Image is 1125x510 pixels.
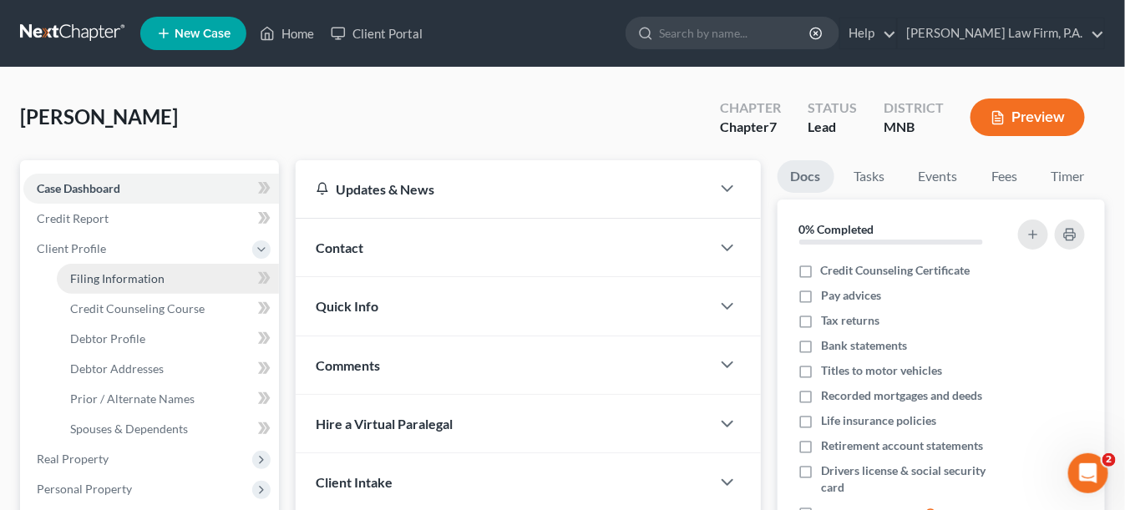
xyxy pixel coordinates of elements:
span: Comments [316,357,380,373]
div: District [884,98,944,118]
a: Prior / Alternate Names [57,384,279,414]
div: Lead [808,118,857,137]
span: Personal Property [37,482,132,496]
div: Status [808,98,857,118]
button: Preview [970,98,1085,136]
a: Credit Counseling Course [57,294,279,324]
span: 7 [769,119,777,134]
span: Credit Counseling Course [70,301,205,316]
strong: 0% Completed [799,222,874,236]
a: [PERSON_NAME] Law Firm, P.A. [898,18,1104,48]
span: Quick Info [316,298,378,314]
span: Tax returns [821,312,879,329]
span: Retirement account statements [821,437,983,454]
a: Docs [778,160,834,193]
span: Contact [316,240,363,255]
span: Client Profile [37,241,106,255]
span: [PERSON_NAME] [20,104,178,129]
a: Events [905,160,971,193]
a: Case Dashboard [23,174,279,204]
span: Debtor Profile [70,331,145,346]
span: Recorded mortgages and deeds [821,387,982,404]
a: Client Portal [322,18,431,48]
a: Debtor Addresses [57,354,279,384]
span: Credit Report [37,211,109,225]
span: Debtor Addresses [70,361,164,376]
a: Spouses & Dependents [57,414,279,444]
a: Credit Report [23,204,279,234]
span: Pay advices [821,287,881,304]
span: New Case [175,28,231,40]
span: 2 [1102,453,1116,467]
a: Home [251,18,322,48]
span: Case Dashboard [37,181,120,195]
span: Client Intake [316,474,393,490]
span: Filing Information [70,271,165,285]
div: Chapter [720,98,781,118]
span: Bank statements [821,337,907,354]
span: Prior / Alternate Names [70,391,195,406]
a: Debtor Profile [57,324,279,354]
iframe: Intercom live chat [1068,453,1108,493]
a: Timer [1038,160,1098,193]
span: Credit Counseling Certificate [821,262,970,279]
span: Life insurance policies [821,412,936,429]
span: Hire a Virtual Paralegal [316,416,453,432]
div: Chapter [720,118,781,137]
a: Filing Information [57,264,279,294]
a: Help [840,18,896,48]
div: MNB [884,118,944,137]
input: Search by name... [659,18,812,48]
a: Fees [978,160,1031,193]
a: Tasks [841,160,899,193]
span: Drivers license & social security card [821,462,1009,496]
span: Real Property [37,452,109,466]
span: Spouses & Dependents [70,422,188,436]
span: Titles to motor vehicles [821,362,942,379]
div: Updates & News [316,180,691,198]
